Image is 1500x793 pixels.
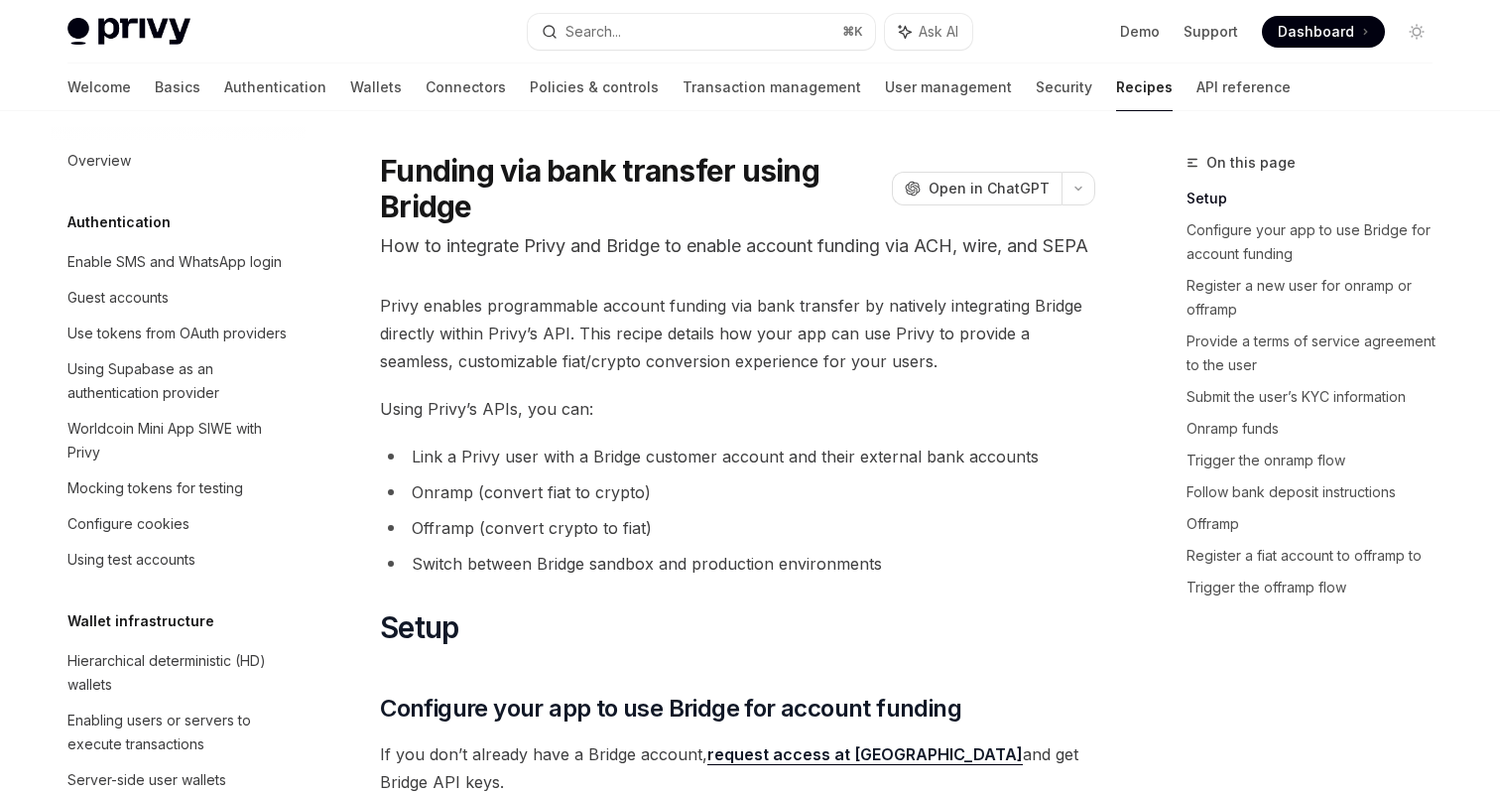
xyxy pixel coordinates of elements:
a: Connectors [426,64,506,111]
a: Transaction management [683,64,861,111]
a: Guest accounts [52,280,306,316]
a: Use tokens from OAuth providers [52,316,306,351]
span: Privy enables programmable account funding via bank transfer by natively integrating Bridge direc... [380,292,1095,375]
h5: Wallet infrastructure [67,609,214,633]
span: Open in ChatGPT [929,179,1050,198]
span: Dashboard [1278,22,1354,42]
div: Worldcoin Mini App SIWE with Privy [67,417,294,464]
button: Toggle dark mode [1401,16,1433,48]
a: Support [1184,22,1238,42]
div: Server-side user wallets [67,768,226,792]
a: Dashboard [1262,16,1385,48]
li: Switch between Bridge sandbox and production environments [380,550,1095,578]
span: Ask AI [919,22,958,42]
a: Offramp [1187,508,1448,540]
a: User management [885,64,1012,111]
div: Use tokens from OAuth providers [67,322,287,345]
div: Guest accounts [67,286,169,310]
a: Register a fiat account to offramp to [1187,540,1448,572]
li: Offramp (convert crypto to fiat) [380,514,1095,542]
span: ⌘ K [842,24,863,40]
a: request access at [GEOGRAPHIC_DATA] [707,744,1023,765]
a: Worldcoin Mini App SIWE with Privy [52,411,306,470]
div: Search... [565,20,621,44]
button: Open in ChatGPT [892,172,1062,205]
a: Overview [52,143,306,179]
div: Enable SMS and WhatsApp login [67,250,282,274]
a: Register a new user for onramp or offramp [1187,270,1448,326]
li: Onramp (convert fiat to crypto) [380,478,1095,506]
div: Configure cookies [67,512,189,536]
img: light logo [67,18,190,46]
span: Setup [380,609,458,645]
div: Enabling users or servers to execute transactions [67,709,294,756]
div: Using Supabase as an authentication provider [67,357,294,405]
span: Configure your app to use Bridge for account funding [380,693,961,725]
button: Search...⌘K [528,14,875,50]
h5: Authentication [67,210,171,234]
li: Link a Privy user with a Bridge customer account and their external bank accounts [380,443,1095,470]
a: Trigger the onramp flow [1187,445,1448,476]
a: Recipes [1116,64,1173,111]
a: Provide a terms of service agreement to the user [1187,326,1448,381]
a: Authentication [224,64,326,111]
div: Overview [67,149,131,173]
a: API reference [1196,64,1291,111]
a: Submit the user’s KYC information [1187,381,1448,413]
a: Trigger the offramp flow [1187,572,1448,603]
p: How to integrate Privy and Bridge to enable account funding via ACH, wire, and SEPA [380,232,1095,260]
a: Basics [155,64,200,111]
a: Wallets [350,64,402,111]
a: Onramp funds [1187,413,1448,445]
div: Using test accounts [67,548,195,572]
div: Hierarchical deterministic (HD) wallets [67,649,294,697]
a: Enable SMS and WhatsApp login [52,244,306,280]
h1: Funding via bank transfer using Bridge [380,153,884,224]
a: Demo [1120,22,1160,42]
div: Mocking tokens for testing [67,476,243,500]
a: Security [1036,64,1092,111]
a: Using Supabase as an authentication provider [52,351,306,411]
a: Using test accounts [52,542,306,578]
a: Policies & controls [530,64,659,111]
a: Enabling users or servers to execute transactions [52,703,306,762]
a: Mocking tokens for testing [52,470,306,506]
button: Ask AI [885,14,972,50]
a: Welcome [67,64,131,111]
span: On this page [1206,151,1296,175]
a: Configure your app to use Bridge for account funding [1187,214,1448,270]
a: Setup [1187,183,1448,214]
a: Hierarchical deterministic (HD) wallets [52,643,306,703]
a: Configure cookies [52,506,306,542]
span: Using Privy’s APIs, you can: [380,395,1095,423]
a: Follow bank deposit instructions [1187,476,1448,508]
